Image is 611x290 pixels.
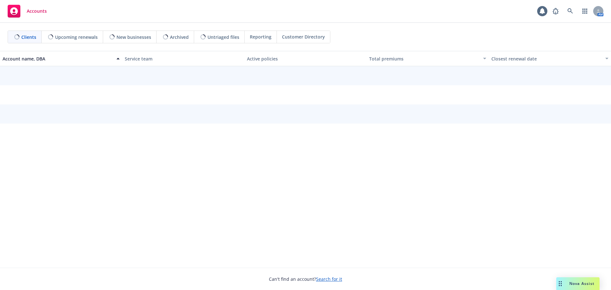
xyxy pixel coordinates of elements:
span: Clients [21,34,36,40]
span: Accounts [27,9,47,14]
button: Total premiums [367,51,489,66]
button: Nova Assist [556,277,600,290]
div: Closest renewal date [491,55,601,62]
span: Upcoming renewals [55,34,98,40]
span: Untriaged files [207,34,239,40]
a: Search for it [316,276,342,282]
div: Account name, DBA [3,55,113,62]
button: Closest renewal date [489,51,611,66]
span: Customer Directory [282,33,325,40]
a: Search [564,5,577,18]
a: Accounts [5,2,49,20]
button: Active policies [244,51,367,66]
button: Service team [122,51,244,66]
a: Report a Bug [549,5,562,18]
span: Can't find an account? [269,276,342,282]
div: Total premiums [369,55,479,62]
div: Active policies [247,55,364,62]
span: Archived [170,34,189,40]
div: Drag to move [556,277,564,290]
div: Service team [125,55,242,62]
span: Nova Assist [569,281,594,286]
span: Reporting [250,33,271,40]
span: New businesses [116,34,151,40]
a: Switch app [579,5,591,18]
